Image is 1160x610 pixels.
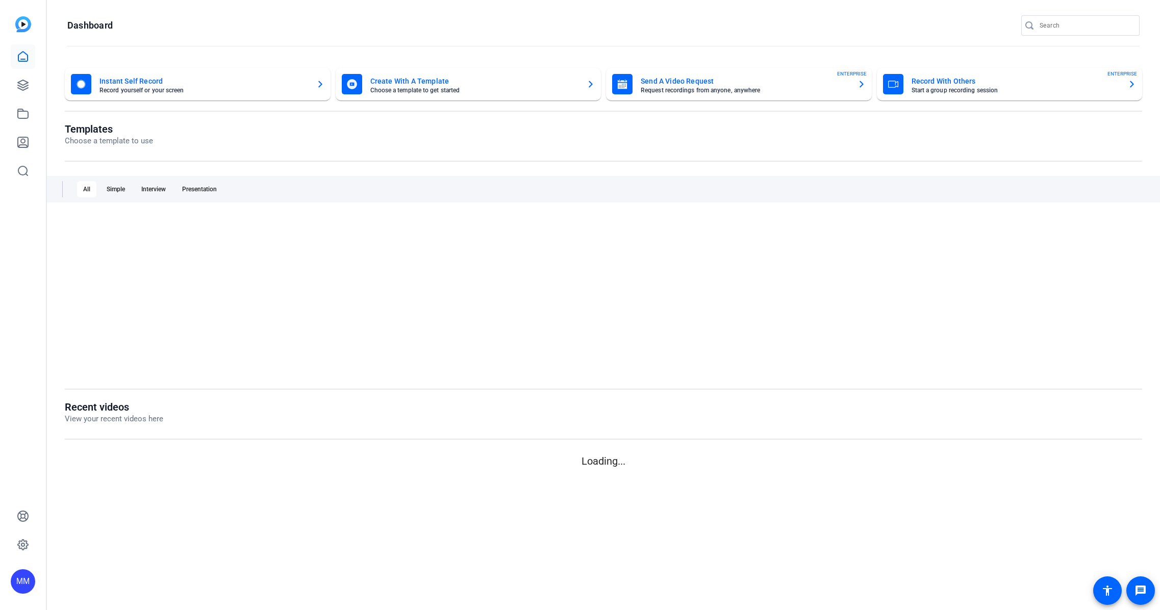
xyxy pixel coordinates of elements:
button: Instant Self RecordRecord yourself or your screen [65,68,331,100]
img: blue-gradient.svg [15,16,31,32]
p: Loading... [65,453,1142,469]
mat-card-subtitle: Choose a template to get started [370,87,579,93]
mat-icon: message [1134,584,1147,597]
mat-card-title: Send A Video Request [641,75,849,87]
div: MM [11,569,35,594]
mat-card-subtitle: Start a group recording session [912,87,1120,93]
div: Presentation [176,181,223,197]
button: Send A Video RequestRequest recordings from anyone, anywhereENTERPRISE [606,68,872,100]
mat-card-subtitle: Request recordings from anyone, anywhere [641,87,849,93]
div: Simple [100,181,131,197]
mat-icon: accessibility [1101,584,1114,597]
h1: Recent videos [65,401,163,413]
mat-card-title: Instant Self Record [99,75,308,87]
p: View your recent videos here [65,413,163,425]
span: ENTERPRISE [837,70,867,78]
h1: Templates [65,123,153,135]
div: Interview [135,181,172,197]
p: Choose a template to use [65,135,153,147]
button: Create With A TemplateChoose a template to get started [336,68,601,100]
span: ENTERPRISE [1107,70,1137,78]
mat-card-title: Create With A Template [370,75,579,87]
div: All [77,181,96,197]
mat-card-title: Record With Others [912,75,1120,87]
h1: Dashboard [67,19,113,32]
button: Record With OthersStart a group recording sessionENTERPRISE [877,68,1143,100]
mat-card-subtitle: Record yourself or your screen [99,87,308,93]
input: Search [1040,19,1131,32]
